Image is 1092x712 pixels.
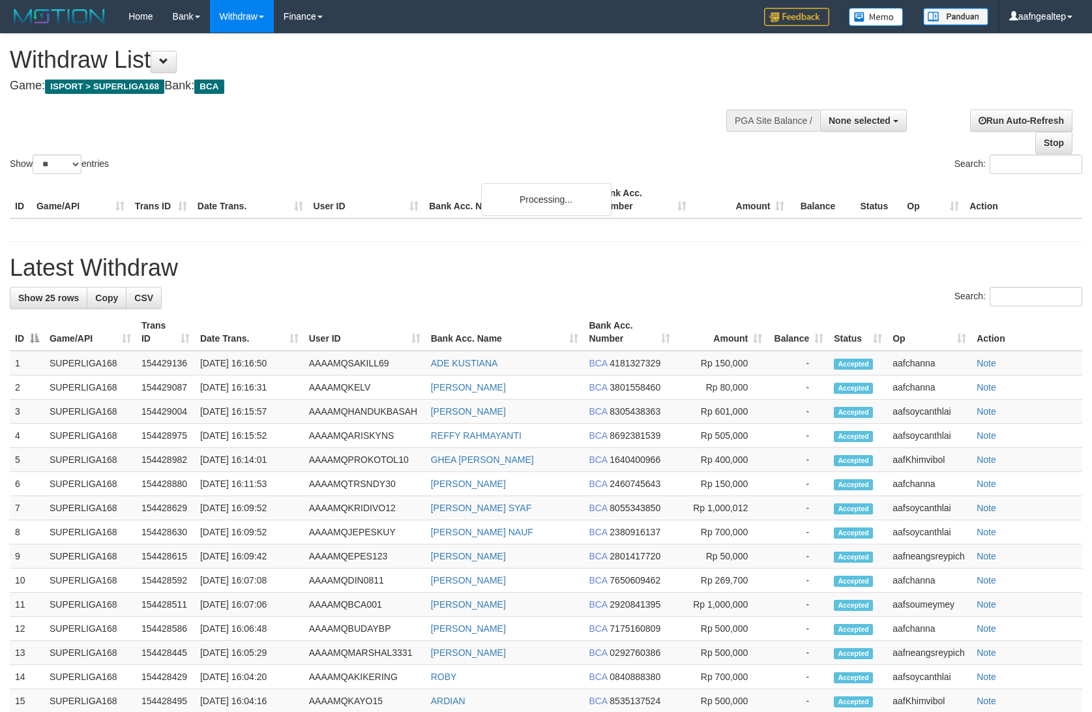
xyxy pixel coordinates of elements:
td: SUPERLIGA168 [44,641,136,665]
a: [PERSON_NAME] [431,382,506,393]
td: [DATE] 16:15:57 [195,400,304,424]
th: Bank Acc. Name: activate to sort column ascending [426,314,584,351]
th: Status: activate to sort column ascending [829,314,887,351]
td: SUPERLIGA168 [44,496,136,520]
td: - [767,472,829,496]
a: CSV [126,287,162,309]
td: 4 [10,424,44,448]
a: Note [977,599,996,610]
td: 154428445 [136,641,195,665]
h1: Latest Withdraw [10,255,1082,281]
span: BCA [589,406,607,417]
td: aafsoycanthlai [887,400,971,424]
a: REFFY RAHMAYANTI [431,430,522,441]
span: BCA [589,430,607,441]
td: AAAAMQPROKOTOL10 [304,448,426,472]
th: Game/API [31,181,130,218]
span: Copy 2920841395 to clipboard [610,599,660,610]
td: - [767,400,829,424]
img: MOTION_logo.png [10,7,109,26]
td: 9 [10,544,44,569]
td: Rp 150,000 [675,472,767,496]
td: [DATE] 16:05:29 [195,641,304,665]
a: Stop [1035,132,1072,154]
label: Search: [954,155,1082,174]
td: - [767,617,829,641]
th: Op: activate to sort column ascending [887,314,971,351]
span: CSV [134,293,153,303]
span: Copy 8055343850 to clipboard [610,503,660,513]
td: Rp 150,000 [675,351,767,376]
th: Game/API: activate to sort column ascending [44,314,136,351]
td: 154428592 [136,569,195,593]
td: AAAAMQEPES123 [304,544,426,569]
td: [DATE] 16:15:52 [195,424,304,448]
td: Rp 1,000,012 [675,496,767,520]
td: 3 [10,400,44,424]
a: ARDIAN [431,696,465,706]
span: BCA [589,672,607,682]
h1: Withdraw List [10,47,715,73]
span: Copy 8305438363 to clipboard [610,406,660,417]
td: AAAAMQAKIKERING [304,665,426,689]
td: [DATE] 16:09:52 [195,520,304,544]
button: None selected [820,110,907,132]
td: SUPERLIGA168 [44,400,136,424]
td: 5 [10,448,44,472]
td: AAAAMQKELV [304,376,426,400]
span: Accepted [834,503,873,514]
td: 1 [10,351,44,376]
span: Accepted [834,527,873,539]
span: None selected [829,115,891,126]
span: Accepted [834,407,873,418]
td: 8 [10,520,44,544]
th: Bank Acc. Number [593,181,692,218]
span: Copy 1640400966 to clipboard [610,454,660,465]
span: Copy 0840888380 to clipboard [610,672,660,682]
th: Amount: activate to sort column ascending [675,314,767,351]
td: AAAAMQSAKILL69 [304,351,426,376]
a: [PERSON_NAME] [431,647,506,658]
td: aafchanna [887,472,971,496]
span: Accepted [834,624,873,635]
img: Feedback.jpg [764,8,829,26]
th: Amount [692,181,790,218]
h4: Game: Bank: [10,80,715,93]
td: [DATE] 16:07:08 [195,569,304,593]
td: Rp 700,000 [675,520,767,544]
span: Accepted [834,552,873,563]
td: - [767,593,829,617]
a: Note [977,479,996,489]
span: Accepted [834,431,873,442]
th: Bank Acc. Name [424,181,593,218]
td: aafsoycanthlai [887,520,971,544]
th: Trans ID [130,181,192,218]
th: Op [902,181,964,218]
a: Note [977,406,996,417]
span: BCA [589,551,607,561]
th: Bank Acc. Number: activate to sort column ascending [583,314,675,351]
td: SUPERLIGA168 [44,376,136,400]
td: [DATE] 16:16:50 [195,351,304,376]
span: BCA [589,382,607,393]
th: ID: activate to sort column descending [10,314,44,351]
td: [DATE] 16:07:06 [195,593,304,617]
td: aafsoumeymey [887,593,971,617]
td: Rp 1,000,000 [675,593,767,617]
td: Rp 505,000 [675,424,767,448]
span: Accepted [834,672,873,683]
td: AAAAMQBUDAYBP [304,617,426,641]
span: BCA [589,454,607,465]
td: Rp 400,000 [675,448,767,472]
td: 154428982 [136,448,195,472]
td: - [767,520,829,544]
a: Note [977,454,996,465]
a: GHEA [PERSON_NAME] [431,454,534,465]
td: 12 [10,617,44,641]
span: Accepted [834,696,873,707]
td: SUPERLIGA168 [44,593,136,617]
td: AAAAMQMARSHAL3331 [304,641,426,665]
span: ISPORT > SUPERLIGA168 [45,80,164,94]
a: Note [977,527,996,537]
td: Rp 269,700 [675,569,767,593]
